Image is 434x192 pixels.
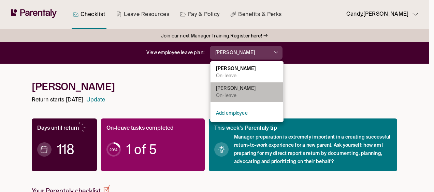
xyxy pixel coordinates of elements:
a: Add employee [216,110,248,117]
p: [PERSON_NAME] [216,65,278,73]
p: On-leave [216,73,236,80]
p: On-leave [216,92,236,99]
p: [PERSON_NAME] [216,85,278,92]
